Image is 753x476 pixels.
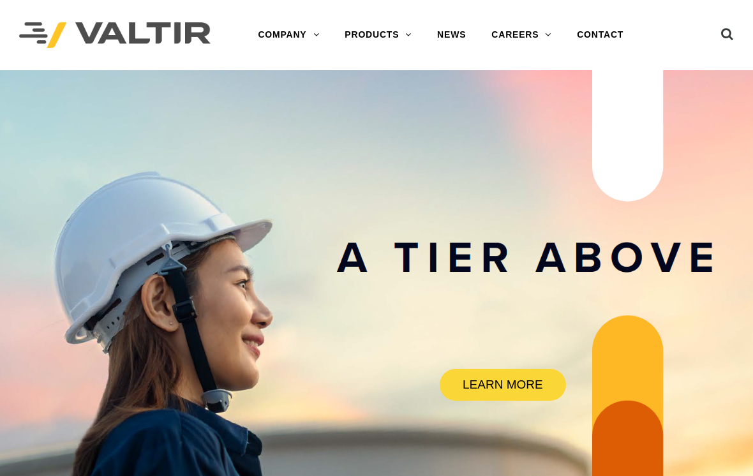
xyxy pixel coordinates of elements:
[332,22,424,48] a: PRODUCTS
[19,22,211,48] img: Valtir
[424,22,479,48] a: NEWS
[479,22,564,48] a: CAREERS
[245,22,332,48] a: COMPANY
[564,22,636,48] a: CONTACT
[440,369,566,400] a: LEARN MORE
